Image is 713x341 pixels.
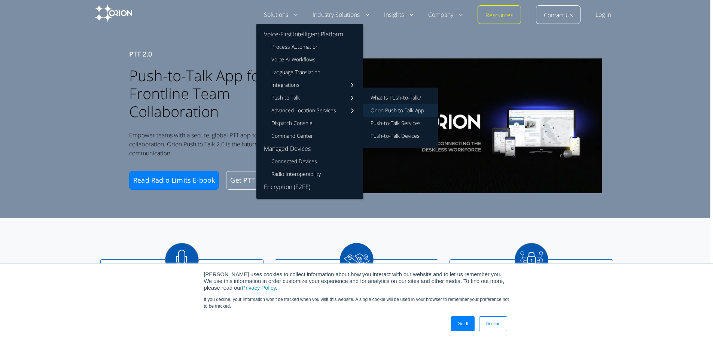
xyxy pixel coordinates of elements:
[485,11,513,20] a: Resources
[256,168,363,180] a: Radio Interoperability
[226,171,305,190] a: Get PTT 2.0 Fact Sheet
[256,130,363,142] a: Command Center
[264,10,298,19] a: Solutions
[256,104,363,117] a: Advanced Location Services
[256,66,363,79] a: Language Translation
[204,271,505,291] span: [PERSON_NAME] uses cookies to collect information about how you interact with our website and to ...
[451,316,475,331] a: Got It
[363,117,438,130] a: Push-to-Talk Services
[256,142,363,155] a: Managed Devices
[595,10,611,19] a: Log in
[242,285,275,291] a: Privacy Policy
[362,58,602,193] div: Video Player
[256,40,363,53] a: Process Automation
[204,296,509,310] p: If you decline, your information won’t be tracked when you visit this website. A single cookie wi...
[129,49,316,59] h6: PTT 2.0
[515,243,548,277] img: End-to-End Encryption (E2EE)
[256,24,363,40] a: Voice-First Intelligent Platform
[165,243,199,277] img: Push-to-Talk Communication
[129,67,316,121] h1: Push-to-Talk App for Frontline Team Collaboration
[428,10,463,19] a: Company
[95,4,132,22] img: Orion
[479,316,507,331] a: Decline
[129,171,219,190] a: Read Radio Limits E-book
[363,104,438,117] a: Orion Push to Talk App
[256,53,363,66] a: Voice AI Workflows
[544,11,573,20] a: Contact Us
[129,131,316,158] p: Empower teams with a secure, global PTT app for effective collaboration. Orion Push to Talk 2.0 i...
[256,91,363,104] a: Push to Talk
[256,117,363,130] a: Dispatch Console
[363,88,438,104] a: What Is Push-to-Talk?
[578,254,713,341] iframe: Chat Widget
[256,155,363,168] a: Connected Devices
[384,10,413,19] a: Insights
[256,180,363,199] a: Encryption (E2EE)
[313,10,369,19] a: Industry Solutions
[256,79,363,91] a: Integrations
[340,243,374,277] img: Advanced Mapping Services
[363,130,438,148] a: Push-to-Talk Devices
